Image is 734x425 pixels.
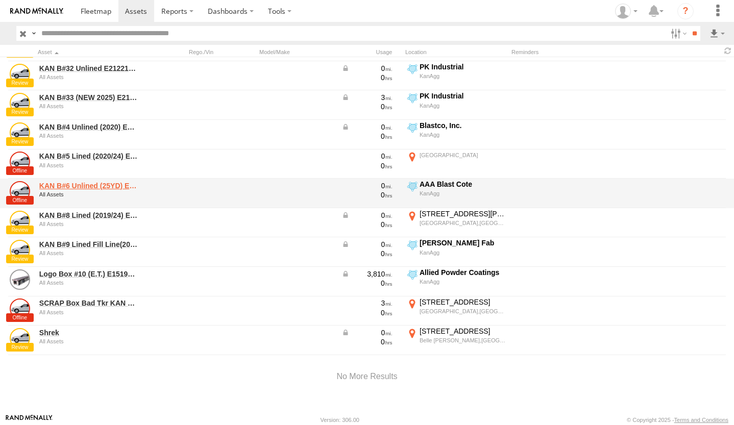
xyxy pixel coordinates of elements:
div: KanAgg [420,102,506,109]
div: 0 [341,220,393,229]
label: Click to View Current Location [405,121,507,148]
div: 0 [341,152,393,161]
div: Data from Vehicle CANbus [341,93,393,102]
a: View Asset Details [10,181,30,202]
div: Data from Vehicle CANbus [341,269,393,279]
i: ? [677,3,694,19]
div: undefined [39,103,138,109]
label: Click to View Current Location [405,151,507,178]
div: Data from Vehicle CANbus [341,122,393,132]
div: [STREET_ADDRESS][PERSON_NAME] [420,209,506,218]
div: Data from Vehicle CANbus [341,328,393,337]
div: AAA Blast Cote [420,180,506,189]
div: undefined [39,74,138,80]
a: KAN B#9 Lined Fill Line(2025) E21221619066681 [39,240,138,249]
div: Click to Sort [38,48,140,56]
div: Belle [PERSON_NAME],[GEOGRAPHIC_DATA] [420,337,506,344]
label: Click to View Current Location [405,91,507,119]
div: undefined [39,191,138,197]
label: Click to View Current Location [405,327,507,354]
a: Visit our Website [6,415,53,425]
div: 0 [341,249,393,258]
a: Logo Box #10 (E.T.) E15193318091184 [39,269,138,279]
div: Usage [340,48,401,56]
a: KAN B#32 Unlined E21221619066450 [39,64,138,73]
a: View Asset Details [10,122,30,143]
div: undefined [39,133,138,139]
a: KAN B#8 Lined (2019/24) E21221619066695 [39,211,138,220]
div: 0 [341,190,393,199]
a: View Asset Details [10,93,30,113]
label: Click to View Current Location [405,297,507,325]
div: Allied Powder Coatings [420,268,506,277]
a: View Asset Details [10,328,30,348]
div: 0 [341,337,393,346]
div: Data from Vehicle CANbus [341,211,393,220]
div: undefined [39,309,138,315]
a: Terms and Conditions [674,417,728,423]
div: 0 [341,132,393,141]
label: Click to View Current Location [405,238,507,266]
div: KanAgg [420,278,506,285]
div: 3 [341,298,393,308]
div: undefined [39,250,138,256]
a: SCRAP Box Bad Tkr KAN B#7(old box,noliner)441 [39,298,138,308]
label: Click to View Current Location [405,180,507,207]
a: View Asset Details [10,152,30,172]
div: [STREET_ADDRESS] [420,327,506,336]
a: View Asset Details [10,64,30,84]
label: Search Query [30,26,38,41]
div: KanAgg [420,249,506,256]
a: Shrek [39,328,138,337]
div: Data from Vehicle CANbus [341,64,393,73]
a: KAN B#33 (NEW 2025) E21221619066442 [39,93,138,102]
div: [STREET_ADDRESS] [420,297,506,307]
a: View Asset Details [10,298,30,319]
label: Click to View Current Location [405,268,507,295]
div: KanAgg [420,190,506,197]
div: Model/Make [259,48,336,56]
div: Toby Allen [611,4,641,19]
div: PK Industrial [420,62,506,71]
div: Data from Vehicle CANbus [341,240,393,249]
label: Search Filter Options [667,26,689,41]
div: [GEOGRAPHIC_DATA] [420,152,506,159]
a: View Asset Details [10,269,30,290]
div: Rego./Vin [189,48,255,56]
span: Refresh [722,46,734,56]
a: View Asset Details [10,240,30,260]
div: 0 [341,181,393,190]
div: [GEOGRAPHIC_DATA],[GEOGRAPHIC_DATA] [420,308,506,315]
div: © Copyright 2025 - [627,417,728,423]
div: [GEOGRAPHIC_DATA],[GEOGRAPHIC_DATA] [420,219,506,227]
a: KAN B#5 Lined (2020/24) E21221619066694 [39,152,138,161]
label: Click to View Current Location [405,62,507,90]
div: Reminders [511,48,621,56]
label: Click to View Current Location [405,209,507,237]
div: 0 [341,308,393,317]
div: 0 [341,102,393,111]
a: View Asset Details [10,211,30,231]
div: undefined [39,338,138,344]
div: 0 [341,161,393,170]
div: KanAgg [420,72,506,80]
div: Blastco, Inc. [420,121,506,130]
div: undefined [39,280,138,286]
a: KAN B#4 Unlined (2020) E21221619066700 [39,122,138,132]
div: undefined [39,162,138,168]
div: 0 [341,73,393,82]
div: KanAgg [420,131,506,138]
div: Version: 306.00 [321,417,359,423]
a: KAN B#6 Unlined (25YD) E21221619066683 [39,181,138,190]
label: Export results as... [708,26,726,41]
img: rand-logo.svg [10,8,63,15]
div: undefined [39,221,138,227]
div: PK Industrial [420,91,506,101]
div: Location [405,48,507,56]
div: [PERSON_NAME] Fab [420,238,506,247]
div: 0 [341,279,393,288]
